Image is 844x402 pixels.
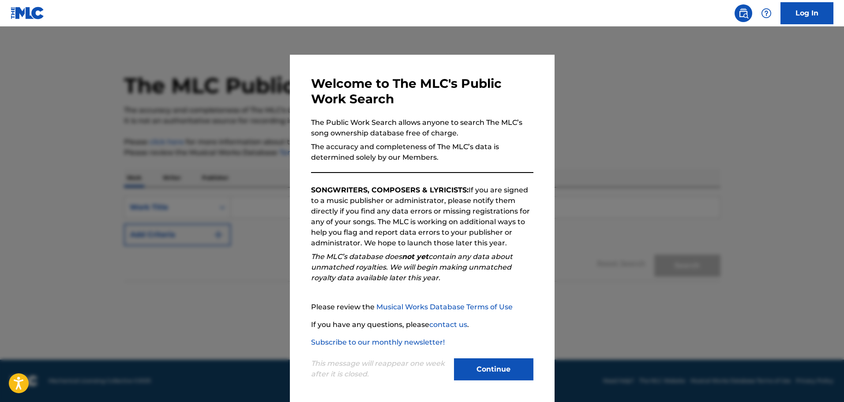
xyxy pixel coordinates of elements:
a: Subscribe to our monthly newsletter! [311,338,445,346]
img: search [738,8,749,19]
img: help [761,8,772,19]
p: The Public Work Search allows anyone to search The MLC’s song ownership database free of charge. [311,117,533,139]
p: If you are signed to a music publisher or administrator, please notify them directly if you find ... [311,185,533,248]
div: Help [758,4,775,22]
a: Public Search [735,4,752,22]
strong: SONGWRITERS, COMPOSERS & LYRICISTS: [311,186,469,194]
a: contact us [429,320,467,329]
p: This message will reappear one week after it is closed. [311,358,449,379]
p: If you have any questions, please . [311,319,533,330]
a: Log In [780,2,833,24]
strong: not yet [402,252,428,261]
h3: Welcome to The MLC's Public Work Search [311,76,533,107]
img: MLC Logo [11,7,45,19]
button: Continue [454,358,533,380]
p: Please review the [311,302,533,312]
p: The accuracy and completeness of The MLC’s data is determined solely by our Members. [311,142,533,163]
em: The MLC’s database does contain any data about unmatched royalties. We will begin making unmatche... [311,252,513,282]
a: Musical Works Database Terms of Use [376,303,513,311]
